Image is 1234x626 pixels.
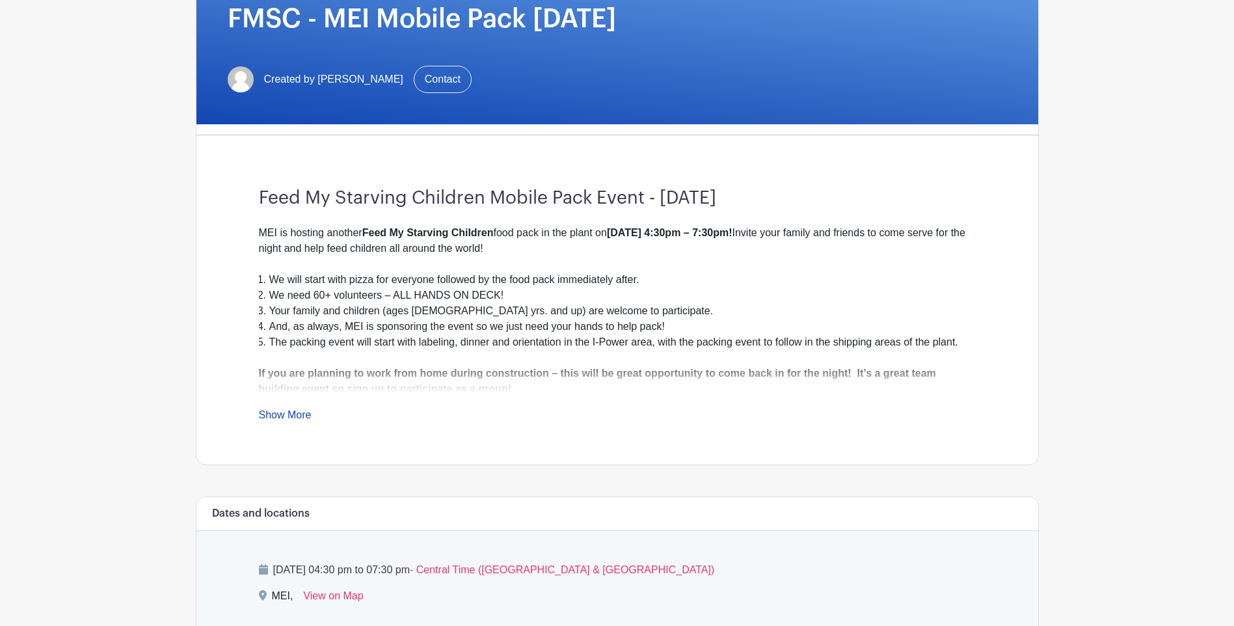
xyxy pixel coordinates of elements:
span: Created by [PERSON_NAME] [264,72,403,87]
li: Your family and children (ages [DEMOGRAPHIC_DATA] yrs. and up) are welcome to participate. [269,303,976,319]
a: Show More [259,409,312,426]
h3: Feed My Starving Children Mobile Pack Event - [DATE] [259,187,976,210]
span: - Central Time ([GEOGRAPHIC_DATA] & [GEOGRAPHIC_DATA]) [410,564,714,575]
strong: [DATE] 4:30pm – 7:30pm! [607,227,732,238]
li: The packing event will start with labeling, dinner and orientation in the I-Power area, with the ... [269,334,976,350]
strong: If you are planning to work from home during construction – this will be great opportunity to com... [259,368,936,394]
a: Contact [414,66,472,93]
strong: Feed My Starving Children [362,227,494,238]
a: View on Map [303,588,363,609]
div: MEI, [272,588,293,609]
li: We need 60+ volunteers – ALL HANDS ON DECK! [269,288,976,303]
div: MEI is hosting another food pack in the plant on Invite your family and friends to come serve for... [259,225,976,256]
li: We will start with pizza for everyone followed by the food pack immediately after. [269,272,976,288]
p: [DATE] 04:30 pm to 07:30 pm [259,562,976,578]
img: default-ce2991bfa6775e67f084385cd625a349d9dcbb7a52a09fb2fda1e96e2d18dcdb.png [228,66,254,92]
li: And, as always, MEI is sponsoring the event so we just need your hands to help pack! [269,319,976,334]
h1: FMSC - MEI Mobile Pack [DATE] [228,3,1007,34]
h6: Dates and locations [212,508,310,520]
